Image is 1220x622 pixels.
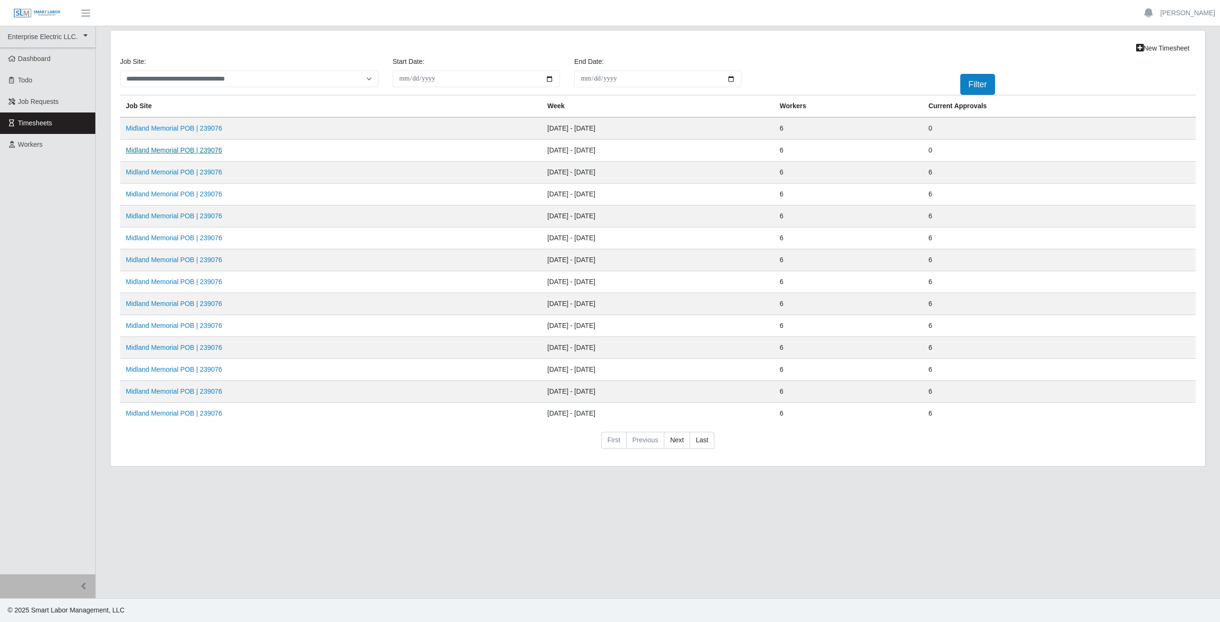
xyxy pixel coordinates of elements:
a: [PERSON_NAME] [1160,8,1215,18]
span: © 2025 Smart Labor Management, LLC [8,606,124,614]
td: 6 [774,381,923,403]
a: Midland Memorial POB | 239076 [126,300,222,307]
td: 6 [923,227,1196,249]
td: 6 [774,140,923,162]
td: [DATE] - [DATE] [542,359,774,381]
label: Start Date: [393,57,425,67]
td: 6 [774,205,923,227]
td: [DATE] - [DATE] [542,381,774,403]
td: 6 [774,315,923,337]
a: Midland Memorial POB | 239076 [126,146,222,154]
td: 6 [923,359,1196,381]
td: [DATE] - [DATE] [542,227,774,249]
td: [DATE] - [DATE] [542,271,774,293]
label: job site: [120,57,146,67]
td: [DATE] - [DATE] [542,205,774,227]
td: 6 [923,315,1196,337]
a: Midland Memorial POB | 239076 [126,278,222,286]
a: Last [690,432,714,449]
a: Midland Memorial POB | 239076 [126,366,222,373]
td: 6 [774,117,923,140]
th: job site [120,95,542,118]
td: 6 [774,359,923,381]
td: 6 [774,403,923,425]
span: Timesheets [18,119,52,127]
td: 6 [923,381,1196,403]
a: Midland Memorial POB | 239076 [126,387,222,395]
td: 6 [923,249,1196,271]
td: [DATE] - [DATE] [542,315,774,337]
td: 6 [774,227,923,249]
td: 6 [923,205,1196,227]
button: Filter [960,74,995,95]
td: 0 [923,117,1196,140]
td: 0 [923,140,1196,162]
a: Next [664,432,690,449]
a: Midland Memorial POB | 239076 [126,212,222,220]
span: Todo [18,76,32,84]
a: Midland Memorial POB | 239076 [126,256,222,264]
nav: pagination [120,432,1196,457]
td: [DATE] - [DATE] [542,184,774,205]
th: Week [542,95,774,118]
img: SLM Logo [13,8,61,19]
a: Midland Memorial POB | 239076 [126,234,222,242]
td: [DATE] - [DATE] [542,249,774,271]
td: 6 [923,162,1196,184]
td: 6 [923,271,1196,293]
span: Workers [18,141,43,148]
a: Midland Memorial POB | 239076 [126,344,222,351]
td: 6 [923,293,1196,315]
th: Current Approvals [923,95,1196,118]
td: 6 [774,337,923,359]
a: Midland Memorial POB | 239076 [126,409,222,417]
span: Dashboard [18,55,51,62]
th: Workers [774,95,923,118]
td: 6 [923,184,1196,205]
a: Midland Memorial POB | 239076 [126,124,222,132]
td: [DATE] - [DATE] [542,162,774,184]
td: 6 [774,249,923,271]
td: [DATE] - [DATE] [542,337,774,359]
label: End Date: [574,57,604,67]
span: Job Requests [18,98,59,105]
td: 6 [774,271,923,293]
a: Midland Memorial POB | 239076 [126,322,222,329]
td: 6 [923,337,1196,359]
td: [DATE] - [DATE] [542,293,774,315]
td: 6 [774,184,923,205]
td: 6 [923,403,1196,425]
td: [DATE] - [DATE] [542,117,774,140]
a: New Timesheet [1130,40,1196,57]
td: 6 [774,293,923,315]
td: 6 [774,162,923,184]
a: Midland Memorial POB | 239076 [126,190,222,198]
td: [DATE] - [DATE] [542,403,774,425]
a: Midland Memorial POB | 239076 [126,168,222,176]
td: [DATE] - [DATE] [542,140,774,162]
